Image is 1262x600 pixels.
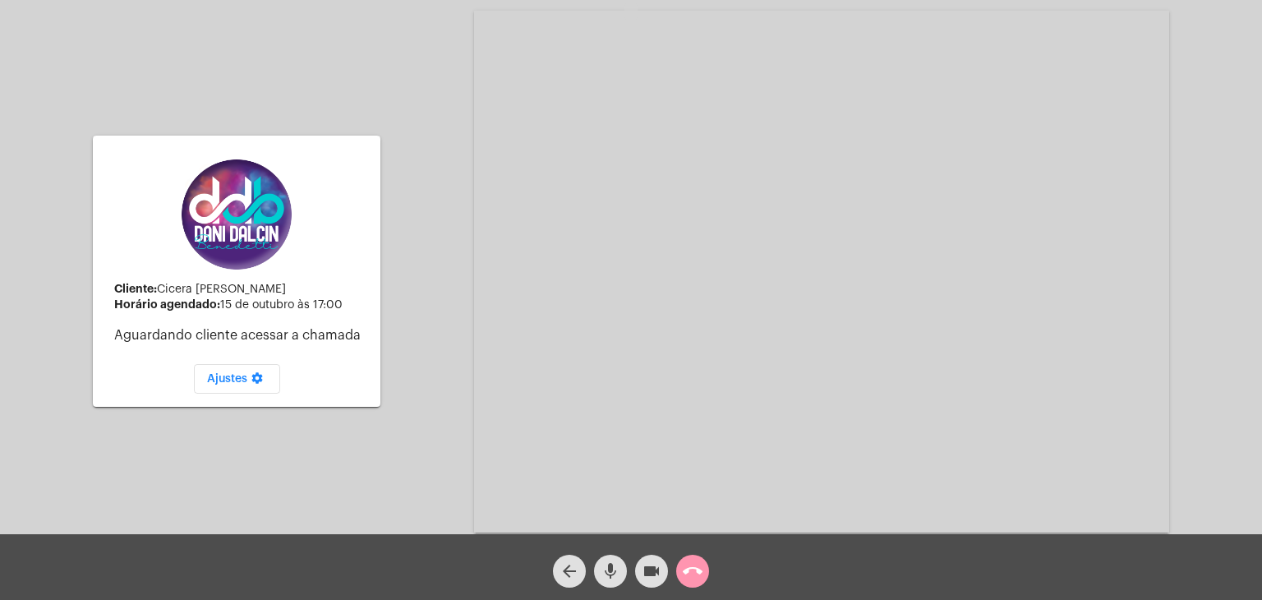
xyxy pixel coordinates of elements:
[114,283,367,296] div: Cicera [PERSON_NAME]
[207,373,267,385] span: Ajustes
[194,364,280,394] button: Ajustes
[114,283,157,294] strong: Cliente:
[247,372,267,391] mat-icon: settings
[114,298,220,310] strong: Horário agendado:
[114,328,367,343] p: Aguardando cliente acessar a chamada
[114,298,367,312] div: 15 de outubro às 17:00
[642,561,661,581] mat-icon: videocam
[601,561,620,581] mat-icon: mic
[683,561,702,581] mat-icon: call_end
[179,157,294,272] img: 5016df74-caca-6049-816a-988d68c8aa82.png
[560,561,579,581] mat-icon: arrow_back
